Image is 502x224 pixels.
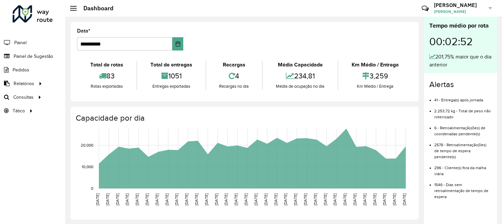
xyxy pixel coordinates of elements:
[115,193,120,205] text: [DATE]
[429,21,492,30] div: Tempo médio por rota
[174,193,179,205] text: [DATE]
[434,2,484,8] h3: [PERSON_NAME]
[139,61,204,69] div: Total de entregas
[13,94,34,101] span: Consultas
[91,186,93,190] text: 0
[303,193,307,205] text: [DATE]
[76,113,412,123] h4: Capacidade por dia
[81,143,93,147] text: 20,000
[139,83,204,90] div: Entregas exportadas
[363,193,367,205] text: [DATE]
[79,61,135,69] div: Total de rotas
[434,137,492,160] li: 2578 - Retroalimentação(ões) de tempo de espera pendente(s)
[125,193,129,205] text: [DATE]
[274,193,278,205] text: [DATE]
[82,165,93,169] text: 10,000
[429,80,492,89] h4: Alertas
[214,193,218,205] text: [DATE]
[353,193,357,205] text: [DATE]
[184,193,189,205] text: [DATE]
[382,193,386,205] text: [DATE]
[77,5,114,12] h2: Dashboard
[340,61,410,69] div: Km Médio / Entrega
[340,69,410,83] div: 3,259
[194,193,199,205] text: [DATE]
[145,193,149,205] text: [DATE]
[333,193,337,205] text: [DATE]
[79,69,135,83] div: 83
[264,61,336,69] div: Média Capacidade
[77,27,90,35] label: Data
[244,193,248,205] text: [DATE]
[13,66,29,73] span: Pedidos
[434,92,492,103] li: 41 - Entrega(s) após jornada
[392,193,396,205] text: [DATE]
[264,193,268,205] text: [DATE]
[418,1,432,16] a: Contato Rápido
[264,69,336,83] div: 234,81
[264,83,336,90] div: Média de ocupação no dia
[340,83,410,90] div: Km Médio / Entrega
[14,53,53,60] span: Painel de Sugestão
[79,83,135,90] div: Rotas exportadas
[208,83,261,90] div: Recargas no dia
[429,53,492,69] div: 201,75% maior que o dia anterior
[373,193,377,205] text: [DATE]
[429,30,492,53] div: 00:02:52
[208,61,261,69] div: Recargas
[13,107,25,114] span: Tático
[224,193,228,205] text: [DATE]
[293,193,297,205] text: [DATE]
[155,193,159,205] text: [DATE]
[434,177,492,200] li: 1546 - Dias sem retroalimentação de tempo de espera
[204,193,209,205] text: [DATE]
[434,9,484,15] span: [PERSON_NAME]
[105,193,110,205] text: [DATE]
[434,160,492,177] li: 296 - Cliente(s) fora da malha viária
[208,69,261,83] div: 4
[14,80,34,87] span: Relatórios
[434,120,492,137] li: 6 - Retroalimentação(ões) de coordenadas pendente(s)
[165,193,169,205] text: [DATE]
[434,103,492,120] li: 2.253,72 kg - Total de peso não roteirizado
[95,193,100,205] text: [DATE]
[172,37,184,51] button: Choose Date
[402,193,406,205] text: [DATE]
[313,193,317,205] text: [DATE]
[283,193,288,205] text: [DATE]
[234,193,238,205] text: [DATE]
[323,193,327,205] text: [DATE]
[343,193,347,205] text: [DATE]
[254,193,258,205] text: [DATE]
[14,39,27,46] span: Painel
[135,193,139,205] text: [DATE]
[139,69,204,83] div: 1051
